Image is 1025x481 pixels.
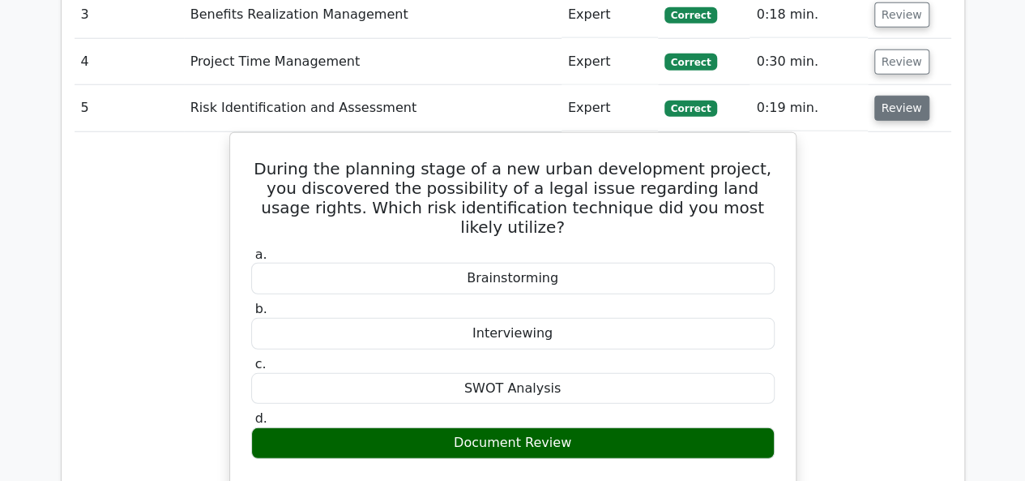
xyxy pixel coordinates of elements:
[184,85,562,131] td: Risk Identification and Assessment
[251,427,775,459] div: Document Review
[750,85,867,131] td: 0:19 min.
[75,39,184,85] td: 4
[874,49,929,75] button: Review
[874,2,929,28] button: Review
[255,410,267,426] span: d.
[75,85,184,131] td: 5
[255,356,267,371] span: c.
[664,54,717,70] span: Correct
[255,247,267,262] span: a.
[664,7,717,24] span: Correct
[250,159,776,237] h5: During the planning stage of a new urban development project, you discovered the possibility of a...
[750,39,867,85] td: 0:30 min.
[874,96,929,121] button: Review
[562,39,658,85] td: Expert
[664,101,717,117] span: Correct
[251,263,775,294] div: Brainstorming
[255,301,267,316] span: b.
[251,373,775,405] div: SWOT Analysis
[562,85,658,131] td: Expert
[184,39,562,85] td: Project Time Management
[251,318,775,350] div: Interviewing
